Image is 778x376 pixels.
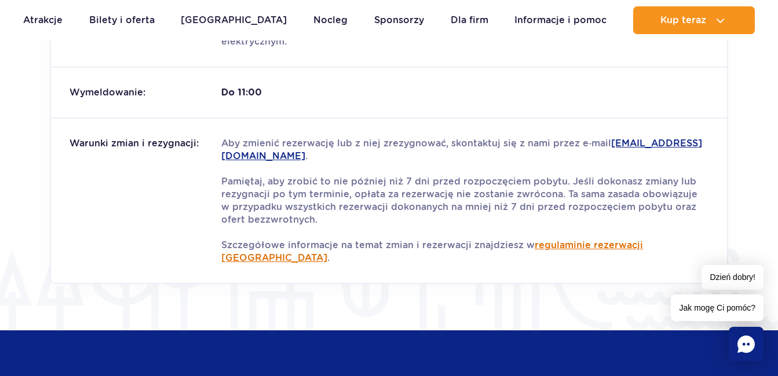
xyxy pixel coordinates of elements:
a: Bilety i oferta [89,6,155,34]
a: Atrakcje [23,6,63,34]
a: Sponsorzy [374,6,424,34]
strong: Do 11:00 [221,86,262,99]
span: Kup teraz [660,15,706,25]
button: Kup teraz [633,6,755,34]
div: Chat [729,327,764,362]
a: Dla firm [451,6,488,34]
span: Dzień dobry! [702,265,764,290]
span: Jak mogę Ci pomóc? [671,294,764,321]
a: Informacje i pomoc [514,6,607,34]
p: Aby zmienić rezerwację lub z niej zrezygnować, skontaktuj się z nami przez e‑mail . Pamiętaj, aby... [221,137,708,264]
a: [GEOGRAPHIC_DATA] [181,6,287,34]
span: Warunki zmian i rezygnacji: [70,137,221,150]
a: Nocleg [313,6,348,34]
span: Wymeldowanie: [70,86,221,99]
